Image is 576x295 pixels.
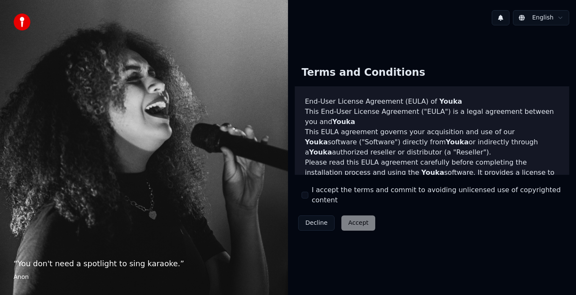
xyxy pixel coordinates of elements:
p: “ You don't need a spotlight to sing karaoke. ” [14,258,274,270]
footer: Anon [14,273,274,281]
span: Youka [309,148,332,156]
label: I accept the terms and commit to avoiding unlicensed use of copyrighted content [312,185,562,205]
p: Please read this EULA agreement carefully before completing the installation process and using th... [305,157,559,198]
span: Youka [439,97,462,105]
span: Youka [332,118,355,126]
div: Terms and Conditions [295,59,432,86]
span: Youka [305,138,328,146]
img: youka [14,14,30,30]
h3: End-User License Agreement (EULA) of [305,96,559,107]
p: This EULA agreement governs your acquisition and use of our software ("Software") directly from o... [305,127,559,157]
span: Youka [446,138,469,146]
span: Youka [421,168,444,176]
p: This End-User License Agreement ("EULA") is a legal agreement between you and [305,107,559,127]
button: Decline [298,215,335,231]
